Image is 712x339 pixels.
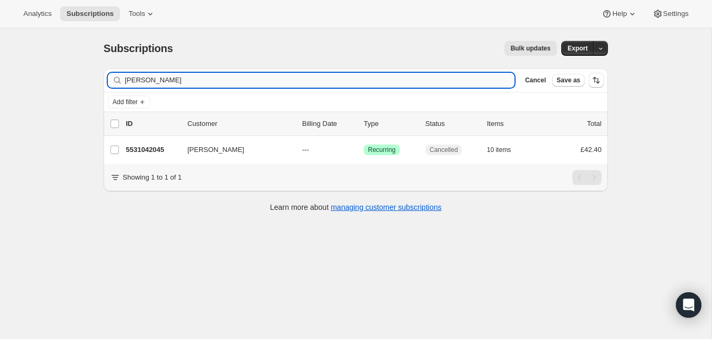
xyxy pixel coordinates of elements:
button: Bulk updates [504,41,557,56]
button: Cancel [521,74,550,87]
span: Cancel [525,76,546,84]
p: Showing 1 to 1 of 1 [123,172,182,183]
span: [PERSON_NAME] [187,145,244,155]
nav: Pagination [572,170,602,185]
span: £42.40 [580,146,602,154]
span: Bulk updates [511,44,551,53]
div: Items [487,118,540,129]
button: Add filter [108,96,150,108]
button: Sort the results [589,73,604,88]
span: Add filter [113,98,138,106]
button: Save as [552,74,585,87]
div: Open Intercom Messenger [676,292,701,318]
p: Learn more about [270,202,442,213]
p: Total [587,118,602,129]
button: [PERSON_NAME] [181,141,287,158]
div: Type [364,118,417,129]
span: --- [302,146,309,154]
div: IDCustomerBilling DateTypeStatusItemsTotal [126,118,602,129]
span: Subscriptions [66,10,114,18]
span: Export [568,44,588,53]
span: Settings [663,10,689,18]
button: Help [595,6,644,21]
span: Cancelled [430,146,458,154]
span: Tools [128,10,145,18]
p: Status [425,118,478,129]
a: managing customer subscriptions [331,203,442,211]
span: Help [612,10,627,18]
button: Subscriptions [60,6,120,21]
button: Analytics [17,6,58,21]
button: Tools [122,6,162,21]
span: Analytics [23,10,52,18]
span: Subscriptions [104,43,173,54]
p: ID [126,118,179,129]
button: Export [561,41,594,56]
button: Settings [646,6,695,21]
p: Customer [187,118,294,129]
div: 5531042045[PERSON_NAME]---SuccessRecurringCancelled10 items£42.40 [126,142,602,157]
span: 10 items [487,146,511,154]
input: Filter subscribers [125,73,514,88]
p: Billing Date [302,118,355,129]
button: 10 items [487,142,522,157]
span: Save as [556,76,580,84]
span: Recurring [368,146,396,154]
p: 5531042045 [126,145,179,155]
